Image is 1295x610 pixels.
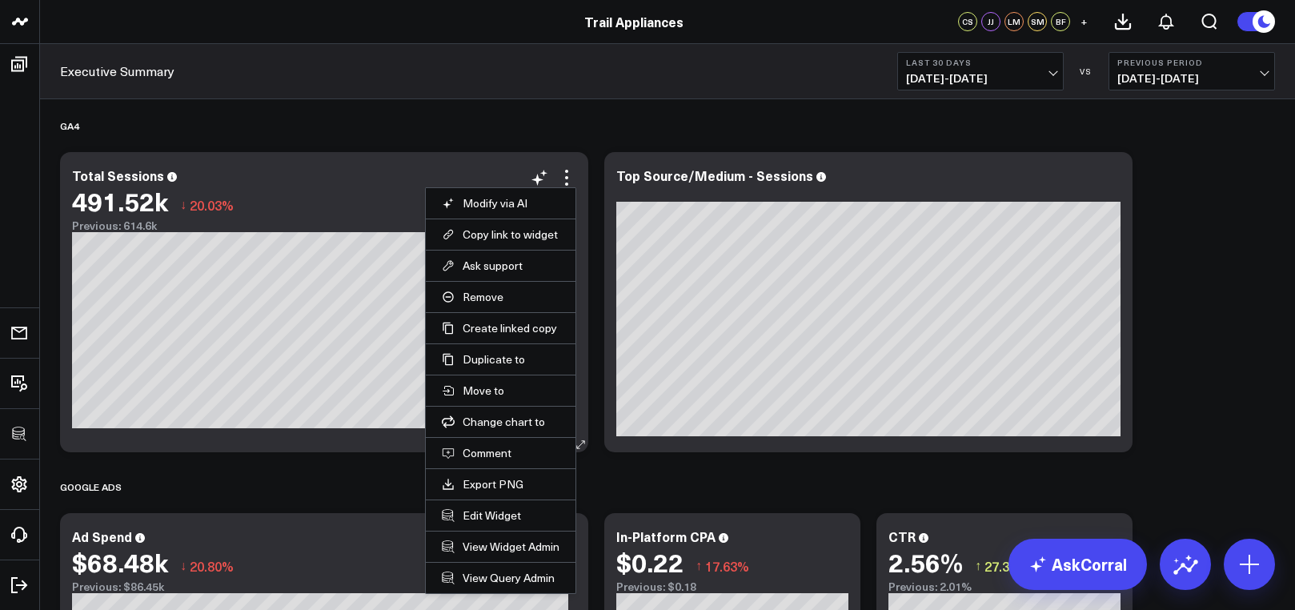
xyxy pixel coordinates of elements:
span: ↓ [180,556,186,576]
a: AskCorral [1008,539,1147,590]
a: Executive Summary [60,62,174,80]
button: + [1074,12,1093,31]
div: Top Source/Medium - Sessions [616,167,813,184]
button: Remove [442,290,559,304]
button: Last 30 Days[DATE]-[DATE] [897,52,1064,90]
span: ↓ [180,195,186,215]
span: 17.63% [705,557,749,575]
button: Move to [442,383,559,398]
div: BF [1051,12,1070,31]
b: Previous Period [1117,58,1266,67]
b: Last 30 Days [906,58,1055,67]
span: 27.36% [984,557,1028,575]
a: Trail Appliances [584,13,684,30]
a: Export PNG [442,477,559,492]
button: Copy link to widget [442,227,559,242]
div: $0.22 [616,548,684,576]
span: + [1081,16,1088,27]
div: JJ [981,12,1000,31]
div: CTR [888,528,916,545]
div: 491.52k [72,187,168,215]
div: Previous: 614.6k [72,219,576,232]
div: Ad Spend [72,528,132,545]
button: Previous Period[DATE]-[DATE] [1109,52,1275,90]
button: Change chart to [442,415,559,429]
div: Previous: 2.01% [888,580,1121,593]
span: [DATE] - [DATE] [906,72,1055,85]
span: ↑ [696,556,702,576]
div: Previous: $0.18 [616,580,848,593]
button: Ask support [442,259,559,273]
div: Total Sessions [72,167,164,184]
div: 2.56% [888,548,963,576]
button: Edit Widget [442,508,559,523]
span: [DATE] - [DATE] [1117,72,1266,85]
button: Create linked copy [442,321,559,335]
button: Modify via AI [442,196,559,211]
div: In-Platform CPA [616,528,716,545]
div: GA4 [60,107,79,144]
span: 20.80% [190,557,234,575]
span: 20.03% [190,196,234,214]
div: $68.48k [72,548,168,576]
button: Duplicate to [442,352,559,367]
div: SM [1028,12,1047,31]
div: CS [958,12,977,31]
a: View Widget Admin [442,540,559,554]
div: Google Ads [60,468,122,505]
button: Comment [442,446,559,460]
div: VS [1072,66,1101,76]
div: LM [1004,12,1024,31]
a: View Query Admin [442,571,559,585]
span: ↑ [975,556,981,576]
div: Previous: $86.45k [72,580,576,593]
